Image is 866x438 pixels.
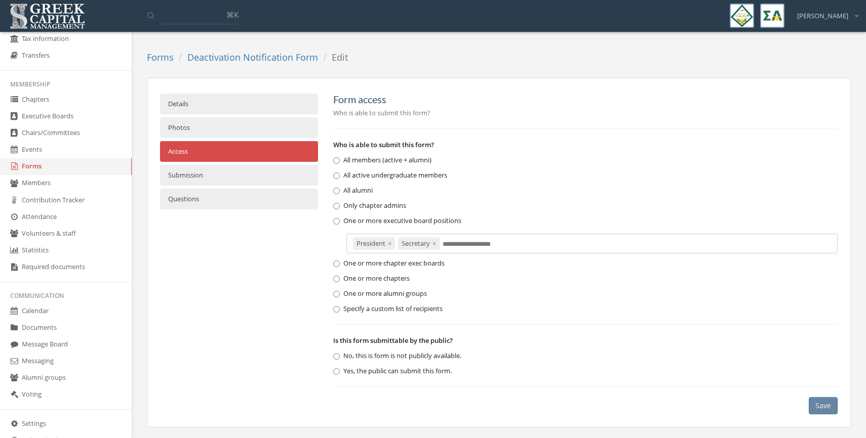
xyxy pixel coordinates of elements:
[333,157,340,164] input: All members (active + alumni)
[318,51,348,64] li: Edit
[160,94,318,114] a: Details
[333,335,838,346] p: Is this form submittable by the public?
[333,216,461,226] label: One or more executive board positions
[333,107,838,118] p: Who is able to submit this form?
[353,237,395,250] div: President
[333,258,445,269] label: One or more chapter exec boards
[333,188,340,194] input: All alumni
[791,4,858,21] div: [PERSON_NAME]
[333,351,461,361] label: No, this is form is not publicly available.
[333,276,340,282] input: One or more chapters
[809,397,838,414] button: Save
[147,51,174,63] a: Forms
[333,291,340,297] input: One or more alumni groups
[333,94,838,105] h5: Form access
[333,203,340,209] input: Only chapter admins
[333,139,838,150] p: Who is able to submit this form?
[160,117,318,138] a: Photos
[333,155,431,165] label: All members (active + alumni)
[333,306,340,313] input: Specify a custom list of recipients
[333,201,406,211] label: Only chapter admins
[797,11,848,21] span: [PERSON_NAME]
[388,239,391,248] span: ×
[160,165,318,186] a: Submission
[333,172,340,179] input: All active undergraduate members
[160,141,318,162] a: Access
[333,274,410,284] label: One or more chapters
[187,51,318,63] a: Deactivation Notification Form
[333,218,340,225] input: One or more executive board positions
[333,366,452,376] label: Yes, the public can submit this form.
[333,353,340,360] input: No, this is form is not publicly available.
[333,170,447,181] label: All active undergraduate members
[432,239,436,248] span: ×
[333,368,340,375] input: Yes, the public can submit this form.
[398,237,440,250] div: Secretary
[160,189,318,209] a: Questions
[226,10,239,20] span: ⌘K
[333,186,373,196] label: All alumni
[333,289,427,299] label: One or more alumni groups
[333,260,340,267] input: One or more chapter exec boards
[333,304,443,314] label: Specify a custom list of recipients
